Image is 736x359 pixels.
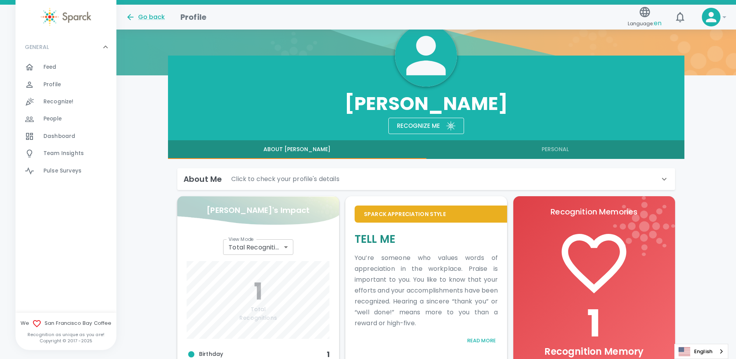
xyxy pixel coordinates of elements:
[613,196,675,256] img: logo
[523,206,666,218] p: Recognition Memories
[223,239,293,255] div: Total Recognitions
[355,253,498,329] p: You’re someone who values words of appreciation in the workplace. Praise is important to you. You...
[523,302,666,345] h1: 1
[16,145,116,162] a: Team Insights
[25,43,49,51] p: GENERAL
[16,35,116,59] div: GENERAL
[184,173,222,185] h6: About Me
[126,12,165,22] button: Go back
[625,3,665,31] button: Language:en
[16,93,116,110] a: Recognize!
[426,140,684,159] button: Personal
[16,128,116,145] a: Dashboard
[16,319,116,328] span: We San Francisco Bay Coffee
[229,236,254,242] label: View Mode
[177,168,675,190] div: About MeClick to check your profile's details
[168,140,684,159] div: full width tabs
[16,76,116,93] a: Profile
[168,140,426,159] button: About [PERSON_NAME]
[16,331,116,338] p: Recognition as unique as you are!
[654,19,662,28] span: en
[16,59,116,183] div: GENERAL
[675,344,728,359] a: English
[446,121,455,131] img: Sparck logo white
[16,59,116,76] a: Feed
[674,344,728,359] aside: Language selected: English
[43,132,75,140] span: Dashboard
[16,338,116,344] p: Copyright © 2017 - 2025
[231,174,339,184] p: Click to check your profile's details
[206,204,310,216] p: [PERSON_NAME]'s Impact
[364,210,498,218] p: Sparck Appreciation Style
[16,162,116,179] a: Pulse Surveys
[43,115,62,123] span: People
[674,344,728,359] div: Language
[43,150,84,157] span: Team Insights
[43,63,57,71] span: Feed
[355,232,498,246] h5: Tell Me
[465,335,498,347] button: Read More
[43,167,81,175] span: Pulse Surveys
[391,115,440,131] div: Recognize me
[180,11,206,23] h1: Profile
[168,93,684,115] h3: [PERSON_NAME]
[388,118,464,134] button: Recognize meSparck logo white
[187,350,327,359] span: Birthday
[43,98,74,106] span: Recognize!
[16,8,116,26] a: Sparck logo
[43,81,61,89] span: Profile
[16,110,116,127] a: People
[41,8,91,26] img: Sparck logo
[545,345,644,358] span: Recognition Memory
[628,18,662,29] span: Language:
